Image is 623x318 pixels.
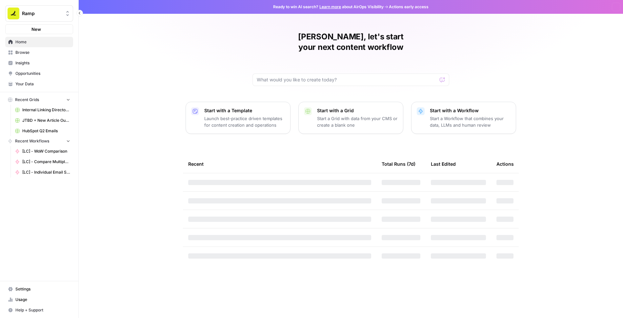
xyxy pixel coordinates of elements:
a: [LC] - WoW Comparison [12,146,73,157]
span: Recent Workflows [15,138,49,144]
a: Settings [5,284,73,294]
a: Browse [5,47,73,58]
span: Home [15,39,70,45]
a: JTBD + New Article Output [12,115,73,126]
span: New [31,26,41,32]
button: Help + Support [5,305,73,315]
img: Ramp Logo [8,8,19,19]
p: Start with a Template [204,107,285,114]
p: Start with a Grid [317,107,398,114]
h1: [PERSON_NAME], let's start your next content workflow [252,32,449,53]
span: Recent Grids [15,97,39,103]
span: Ramp [22,10,62,17]
button: Start with a WorkflowStart a Workflow that combines your data, LLMs and human review [411,102,516,134]
span: Usage [15,297,70,303]
div: Total Runs (7d) [382,155,415,173]
span: Your Data [15,81,70,87]
span: [LC] - Compare Multiple Weeks [22,159,70,165]
p: Start a Grid with data from your CMS or create a blank one [317,115,398,128]
a: Your Data [5,79,73,89]
span: Actions early access [389,4,429,10]
div: Actions [496,155,514,173]
p: Start a Workflow that combines your data, LLMs and human review [430,115,511,128]
button: New [5,24,73,34]
span: Insights [15,60,70,66]
button: Workspace: Ramp [5,5,73,22]
a: Home [5,37,73,47]
a: Internal Linking Directory Grid [12,105,73,115]
span: Help + Support [15,307,70,313]
a: [LC] - Compare Multiple Weeks [12,157,73,167]
p: Launch best-practice driven templates for content creation and operations [204,115,285,128]
span: JTBD + New Article Output [22,117,70,123]
span: [LC] - WoW Comparison [22,148,70,154]
span: [LC] - Individual Email Step Analysis Per Week [22,169,70,175]
p: Start with a Workflow [430,107,511,114]
a: [LC] - Individual Email Step Analysis Per Week [12,167,73,178]
a: Learn more [319,4,341,9]
button: Recent Grids [5,95,73,105]
button: Start with a GridStart a Grid with data from your CMS or create a blank one [298,102,403,134]
a: Opportunities [5,68,73,79]
span: Opportunities [15,71,70,76]
button: Recent Workflows [5,136,73,146]
div: Recent [188,155,371,173]
span: Browse [15,50,70,55]
a: HubSpot Q2 Emails [12,126,73,136]
a: Insights [5,58,73,68]
span: HubSpot Q2 Emails [22,128,70,134]
div: Last Edited [431,155,456,173]
span: Ready to win AI search? about AirOps Visibility [273,4,384,10]
a: Usage [5,294,73,305]
span: Settings [15,286,70,292]
input: What would you like to create today? [257,76,437,83]
button: Start with a TemplateLaunch best-practice driven templates for content creation and operations [186,102,291,134]
span: Internal Linking Directory Grid [22,107,70,113]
